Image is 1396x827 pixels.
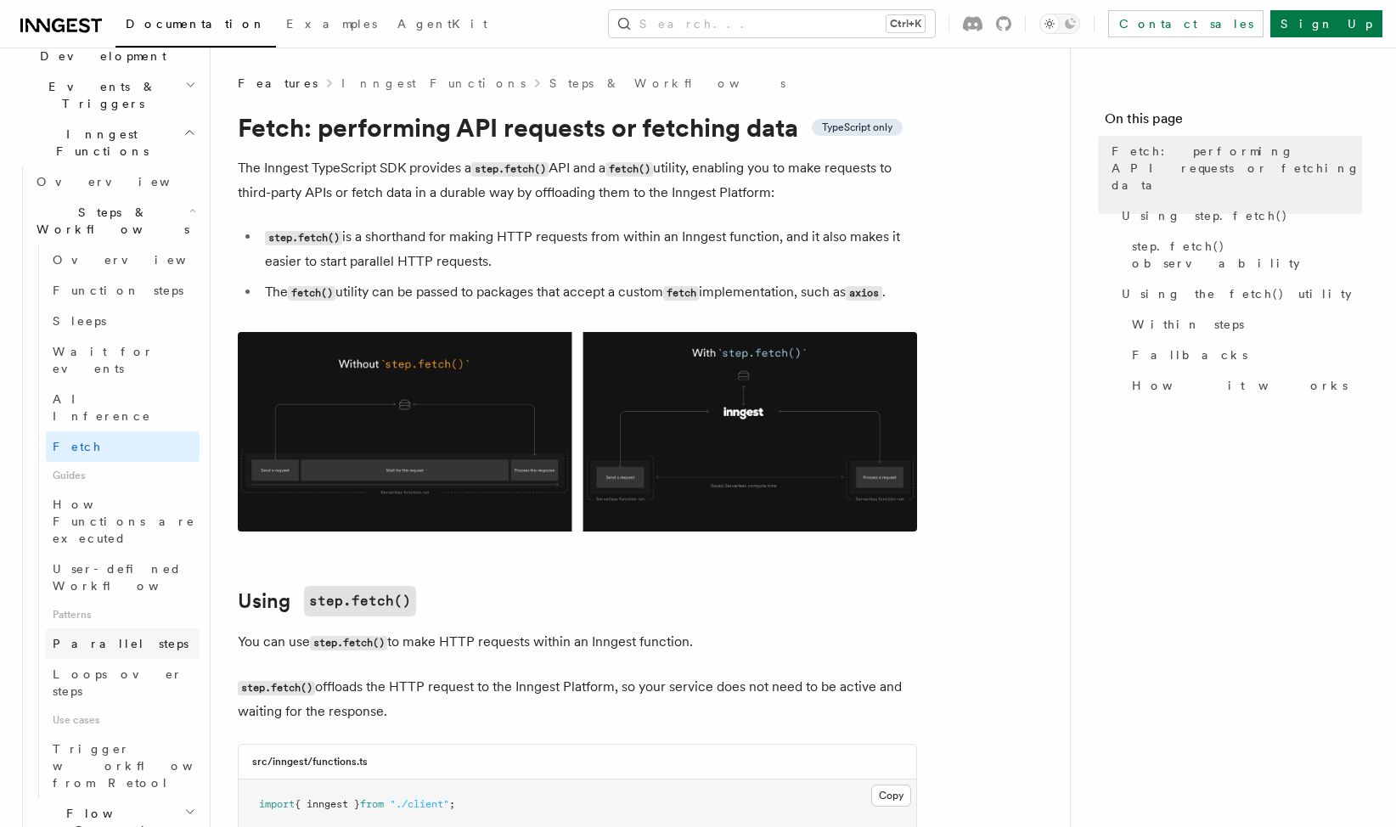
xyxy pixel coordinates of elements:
[1125,231,1362,278] a: step.fetch() observability
[53,667,183,698] span: Loops over steps
[846,286,881,301] code: axios
[14,78,185,112] span: Events & Triggers
[387,5,498,46] a: AgentKit
[53,345,154,375] span: Wait for events
[1125,309,1362,340] a: Within steps
[46,554,200,601] a: User-defined Workflows
[1115,200,1362,231] a: Using step.fetch()
[295,798,360,810] span: { inngest }
[341,75,526,92] a: Inngest Functions
[360,798,384,810] span: from
[449,798,455,810] span: ;
[310,636,387,650] code: step.fetch()
[30,166,200,197] a: Overview
[14,31,185,65] span: Local Development
[1115,278,1362,309] a: Using the fetch() utility
[46,462,200,489] span: Guides
[238,681,315,695] code: step.fetch()
[46,628,200,659] a: Parallel steps
[14,126,183,160] span: Inngest Functions
[46,306,200,336] a: Sleeps
[37,175,211,188] span: Overview
[1132,377,1348,394] span: How it works
[1125,370,1362,401] a: How it works
[259,798,295,810] span: import
[260,225,917,273] li: is a shorthand for making HTTP requests from within an Inngest function, and it also makes it eas...
[304,586,416,616] code: step.fetch()
[1105,109,1362,136] h4: On this page
[46,245,200,275] a: Overview
[30,245,200,798] div: Steps & Workflows
[46,431,200,462] a: Fetch
[46,734,200,798] a: Trigger workflows from Retool
[1108,10,1264,37] a: Contact sales
[126,17,266,31] span: Documentation
[238,75,318,92] span: Features
[663,286,699,301] code: fetch
[1039,14,1080,34] button: Toggle dark mode
[1132,316,1244,333] span: Within steps
[14,119,200,166] button: Inngest Functions
[53,314,106,328] span: Sleeps
[1270,10,1382,37] a: Sign Up
[397,17,487,31] span: AgentKit
[1112,143,1362,194] span: Fetch: performing API requests or fetching data
[53,562,205,593] span: User-defined Workflows
[53,284,183,297] span: Function steps
[822,121,892,134] span: TypeScript only
[1105,136,1362,200] a: Fetch: performing API requests or fetching data
[53,440,102,453] span: Fetch
[14,71,200,119] button: Events & Triggers
[1125,340,1362,370] a: Fallbacks
[46,706,200,734] span: Use cases
[549,75,785,92] a: Steps & Workflows
[238,675,917,723] p: offloads the HTTP request to the Inngest Platform, so your service does not need to be active and...
[46,601,200,628] span: Patterns
[276,5,387,46] a: Examples
[286,17,377,31] span: Examples
[238,630,917,655] p: You can use to make HTTP requests within an Inngest function.
[887,15,925,32] kbd: Ctrl+K
[871,785,911,807] button: Copy
[260,280,917,305] li: The utility can be passed to packages that accept a custom implementation, such as .
[53,392,151,423] span: AI Inference
[252,755,368,768] h3: src/inngest/functions.ts
[46,489,200,554] a: How Functions are executed
[1132,238,1362,272] span: step.fetch() observability
[53,498,195,545] span: How Functions are executed
[238,586,416,616] a: Usingstep.fetch()
[30,197,200,245] button: Steps & Workflows
[53,253,228,267] span: Overview
[115,5,276,48] a: Documentation
[46,659,200,706] a: Loops over steps
[288,286,335,301] code: fetch()
[1122,207,1288,224] span: Using step.fetch()
[609,10,935,37] button: Search...Ctrl+K
[238,332,917,532] img: Using Fetch offloads the HTTP request to the Inngest Platform
[390,798,449,810] span: "./client"
[238,112,917,143] h1: Fetch: performing API requests or fetching data
[30,204,189,238] span: Steps & Workflows
[46,336,200,384] a: Wait for events
[53,637,189,650] span: Parallel steps
[46,384,200,431] a: AI Inference
[265,231,342,245] code: step.fetch()
[238,156,917,205] p: The Inngest TypeScript SDK provides a API and a utility, enabling you to make requests to third-p...
[14,24,200,71] button: Local Development
[1132,346,1247,363] span: Fallbacks
[46,275,200,306] a: Function steps
[1122,285,1352,302] span: Using the fetch() utility
[53,742,239,790] span: Trigger workflows from Retool
[605,162,653,177] code: fetch()
[471,162,549,177] code: step.fetch()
